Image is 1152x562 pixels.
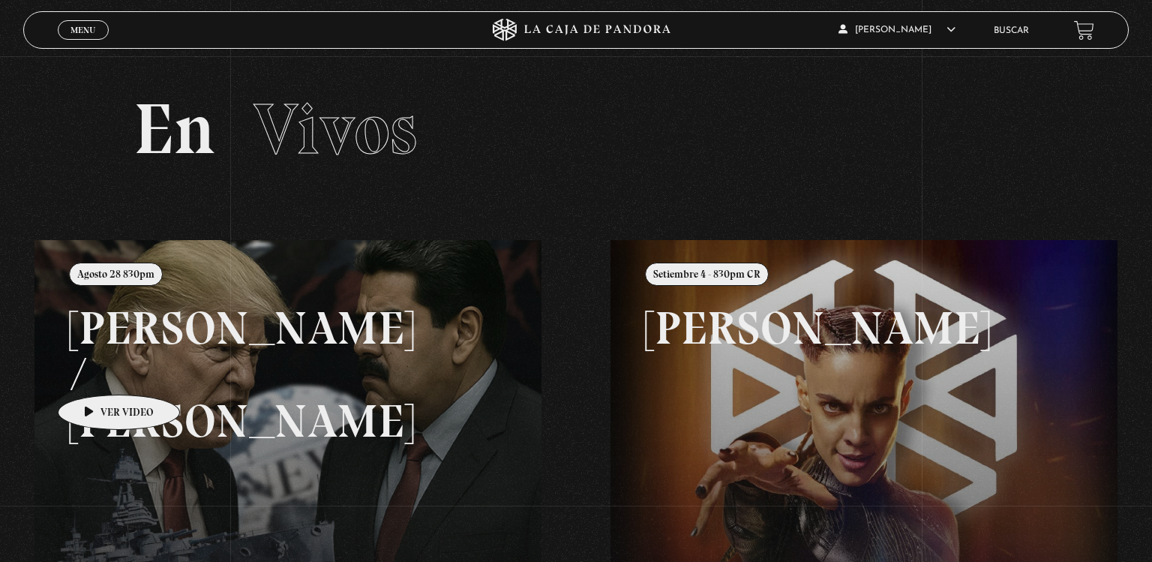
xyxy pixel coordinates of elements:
a: View your shopping cart [1074,20,1094,40]
a: Buscar [994,26,1029,35]
span: Menu [70,26,95,35]
span: Vivos [253,86,417,172]
h2: En [133,94,1018,165]
span: Cerrar [66,38,101,49]
span: [PERSON_NAME] [838,26,955,35]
